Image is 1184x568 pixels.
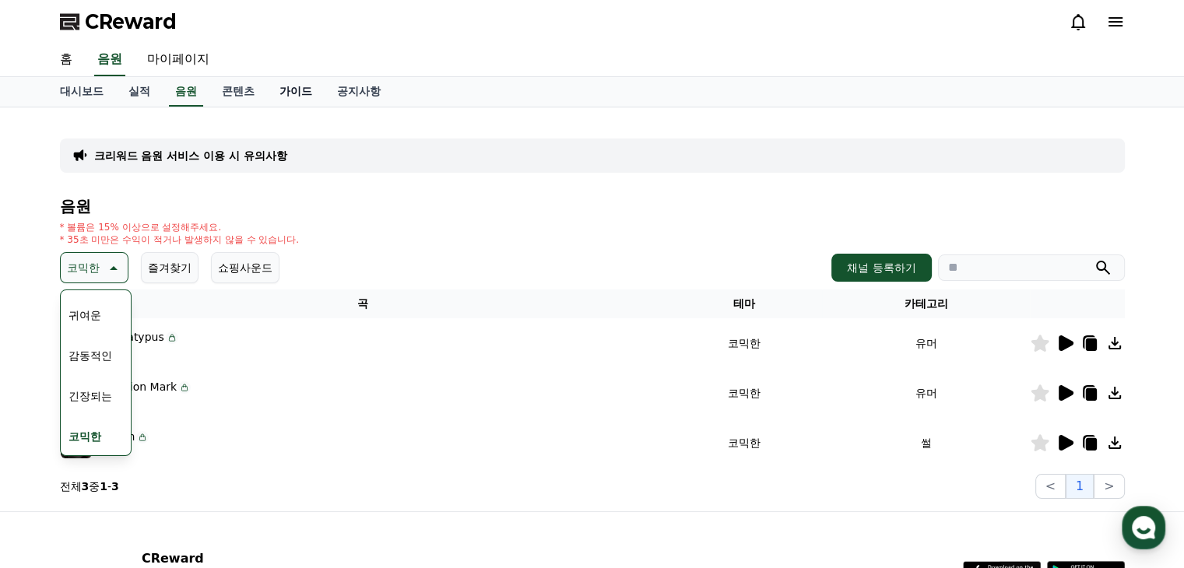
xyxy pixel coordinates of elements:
a: 가이드 [267,77,325,107]
a: 실적 [116,77,163,107]
td: 코믹한 [666,318,823,368]
a: 음원 [94,44,125,76]
a: 음원 [169,77,203,107]
span: 대화 [142,463,161,475]
td: 썰 [822,418,1029,468]
button: 채널 등록하기 [831,254,931,282]
p: * 35초 미만은 수익이 적거나 발생하지 않을 수 있습니다. [60,233,300,246]
strong: 3 [111,480,119,493]
a: 홈 [47,44,85,76]
td: 코믹한 [666,368,823,418]
p: Flow J [98,395,191,408]
button: 긴장되는 [62,379,118,413]
p: Question Mark [98,379,177,395]
p: 코믹한 [67,257,100,279]
a: 홈 [5,439,103,478]
th: 테마 [666,289,823,318]
a: CReward [60,9,177,34]
p: Flow K [98,345,178,358]
strong: 3 [82,480,90,493]
td: 유머 [822,368,1029,418]
p: 전체 중 - [60,479,119,494]
a: 공지사항 [325,77,393,107]
button: < [1035,474,1066,499]
span: CReward [85,9,177,34]
button: 감동적인 [62,338,118,373]
span: 홈 [49,462,58,475]
button: 1 [1066,474,1094,499]
td: 코믹한 [666,418,823,468]
a: 설정 [201,439,299,478]
td: 유머 [822,318,1029,368]
button: > [1094,474,1124,499]
p: * 볼륨은 15% 이상으로 설정해주세요. [60,221,300,233]
a: 콘텐츠 [209,77,267,107]
a: 크리워드 음원 서비스 이용 시 유의사항 [94,148,287,163]
button: 귀여운 [62,298,107,332]
th: 카테고리 [822,289,1029,318]
button: 코믹한 [62,419,107,454]
h4: 음원 [60,198,1125,215]
button: 쇼핑사운드 [211,252,279,283]
button: 즐겨찾기 [141,252,199,283]
a: 마이페이지 [135,44,222,76]
a: 대화 [103,439,201,478]
p: CReward [142,549,332,568]
a: 대시보드 [47,77,116,107]
span: 설정 [241,462,259,475]
th: 곡 [60,289,666,318]
strong: 1 [100,480,107,493]
button: 코믹한 [60,252,128,283]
